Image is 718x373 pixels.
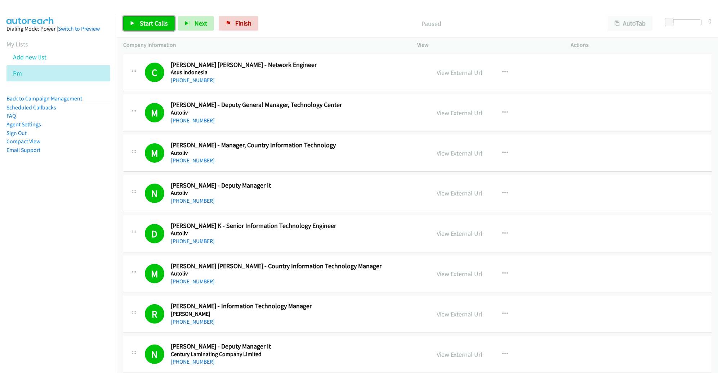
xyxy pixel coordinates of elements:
[145,304,164,324] div: The call has been completed
[219,16,258,31] a: Finish
[6,95,82,102] a: Back to Campaign Management
[437,310,483,318] a: View External Url
[268,19,595,28] p: Paused
[171,77,215,84] a: [PHONE_NUMBER]
[145,103,164,122] div: The call has been completed
[171,109,420,116] h5: Autoliv
[140,19,168,27] span: Start Calls
[58,25,100,32] a: Switch to Preview
[235,19,251,27] span: Finish
[171,197,215,204] a: [PHONE_NUMBER]
[145,264,164,283] h1: M
[13,69,22,77] a: Pm
[145,224,164,243] div: The call has been completed
[669,19,702,25] div: Delay between calls (in seconds)
[145,63,164,82] div: The call has been completed
[145,63,164,82] h1: C
[145,184,164,203] h1: N
[171,270,420,277] h5: Autoliv
[171,238,215,244] a: [PHONE_NUMBER]
[171,278,215,285] a: [PHONE_NUMBER]
[195,19,207,27] span: Next
[6,104,56,111] a: Scheduled Callbacks
[171,318,215,325] a: [PHONE_NUMBER]
[145,103,164,122] h1: M
[437,350,483,359] a: View External Url
[171,149,420,157] h5: Autoliv
[171,181,420,190] h2: [PERSON_NAME] - Deputy Manager It
[178,16,214,31] button: Next
[171,262,420,270] h2: [PERSON_NAME] [PERSON_NAME] - Country Information Technology Manager
[171,101,420,109] h2: [PERSON_NAME] - Deputy General Manager, Technology Center
[145,304,164,324] h1: R
[145,345,164,364] h1: N
[145,143,164,163] h1: M
[145,345,164,364] div: The call has been completed
[123,41,405,49] p: Company Information
[171,61,420,69] h2: [PERSON_NAME] [PERSON_NAME] - Network Engineer
[418,41,558,49] p: View
[145,264,164,283] div: The call has been completed
[437,229,483,238] a: View External Url
[6,130,27,136] a: Sign Out
[171,342,420,351] h2: [PERSON_NAME] - Deputy Manager It
[145,184,164,203] div: The call has been completed
[145,143,164,163] div: The call has been completed
[145,224,164,243] h1: D
[571,41,712,49] p: Actions
[171,189,420,197] h5: Autoliv
[171,310,420,318] h5: [PERSON_NAME]
[708,16,712,26] div: 0
[13,53,46,61] a: Add new list
[608,16,652,31] button: AutoTab
[437,270,483,278] a: View External Url
[171,302,420,310] h2: [PERSON_NAME] - Information Technology Manager
[6,138,40,145] a: Compact View
[171,230,420,237] h5: Autoliv
[171,117,215,124] a: [PHONE_NUMBER]
[171,358,215,365] a: [PHONE_NUMBER]
[171,141,420,149] h2: [PERSON_NAME] - Manager, Country Information Technology
[437,68,483,77] a: View External Url
[437,109,483,117] a: View External Url
[171,157,215,164] a: [PHONE_NUMBER]
[437,189,483,197] a: View External Url
[123,16,175,31] a: Start Calls
[171,222,420,230] h2: [PERSON_NAME] K - Senior Information Technology Engineer
[6,112,16,119] a: FAQ
[171,351,420,358] h5: Century Laminating Company Limited
[437,149,483,157] a: View External Url
[6,40,28,48] a: My Lists
[6,121,41,128] a: Agent Settings
[171,69,420,76] h5: Asus Indonesia
[6,147,40,153] a: Email Support
[6,24,110,33] div: Dialing Mode: Power |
